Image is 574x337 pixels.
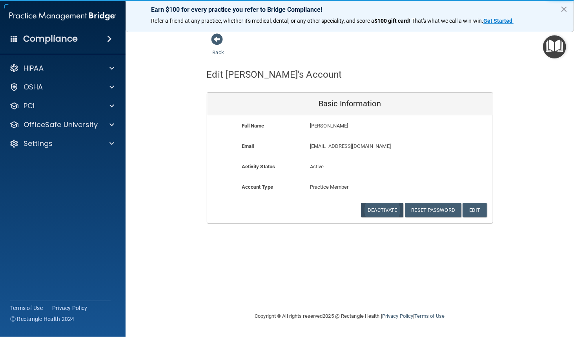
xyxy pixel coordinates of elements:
p: [PERSON_NAME] [310,121,435,131]
strong: Get Started [483,18,512,24]
a: OfficeSafe University [9,120,114,129]
button: Deactivate [361,203,403,217]
a: Privacy Policy [382,313,413,319]
div: Copyright © All rights reserved 2025 @ Rectangle Health | | [207,304,493,329]
span: ! That's what we call a win-win. [409,18,483,24]
a: HIPAA [9,64,114,73]
a: Terms of Use [414,313,445,319]
h4: Edit [PERSON_NAME]'s Account [207,69,342,80]
p: OSHA [24,82,43,92]
a: Back [213,40,224,55]
button: Reset Password [405,203,461,217]
p: OfficeSafe University [24,120,98,129]
p: [EMAIL_ADDRESS][DOMAIN_NAME] [310,142,435,151]
h4: Compliance [23,33,78,44]
img: PMB logo [9,8,116,24]
b: Account Type [242,184,273,190]
a: Privacy Policy [52,304,87,312]
span: Ⓒ Rectangle Health 2024 [10,315,75,323]
button: Close [560,3,568,15]
p: Earn $100 for every practice you refer to Bridge Compliance! [151,6,548,13]
p: Settings [24,139,53,148]
b: Email [242,143,254,149]
p: Active [310,162,390,171]
b: Full Name [242,123,264,129]
p: Practice Member [310,182,390,192]
a: Settings [9,139,114,148]
button: Open Resource Center [543,35,566,58]
a: Terms of Use [10,304,43,312]
button: Edit [463,203,487,217]
a: OSHA [9,82,114,92]
a: Get Started [483,18,514,24]
strong: $100 gift card [374,18,409,24]
span: Refer a friend at any practice, whether it's medical, dental, or any other speciality, and score a [151,18,374,24]
b: Activity Status [242,164,275,169]
p: HIPAA [24,64,44,73]
p: PCI [24,101,35,111]
a: PCI [9,101,114,111]
div: Basic Information [207,93,493,115]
